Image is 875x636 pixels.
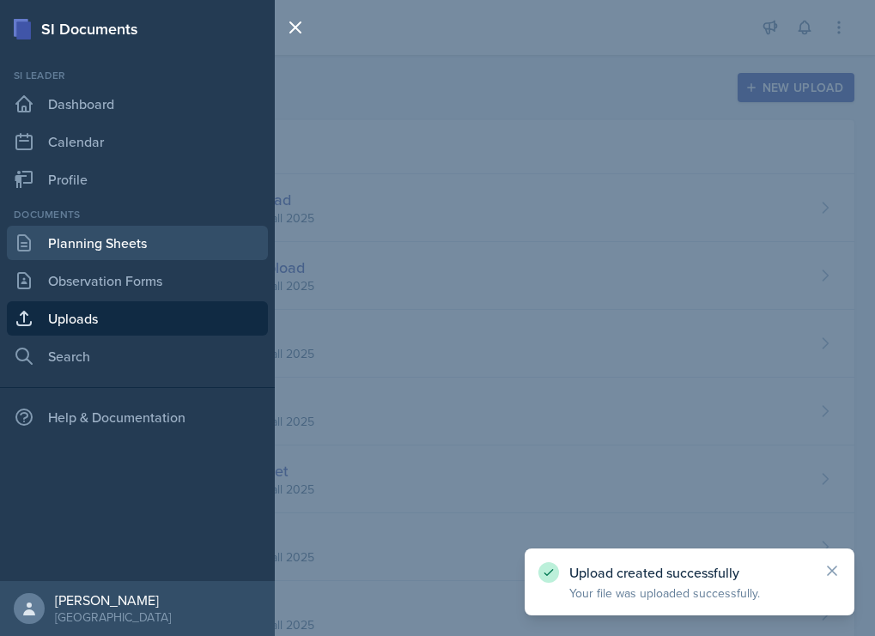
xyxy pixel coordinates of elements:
div: Documents [7,207,268,222]
a: Planning Sheets [7,226,268,260]
a: Calendar [7,124,268,159]
div: Help & Documentation [7,400,268,434]
div: Si leader [7,68,268,83]
a: Dashboard [7,87,268,121]
p: Your file was uploaded successfully. [569,585,810,602]
a: Search [7,339,268,373]
a: Uploads [7,301,268,336]
a: Observation Forms [7,263,268,298]
a: Profile [7,162,268,197]
div: [PERSON_NAME] [55,591,171,609]
p: Upload created successfully [569,564,810,581]
div: [GEOGRAPHIC_DATA] [55,609,171,626]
